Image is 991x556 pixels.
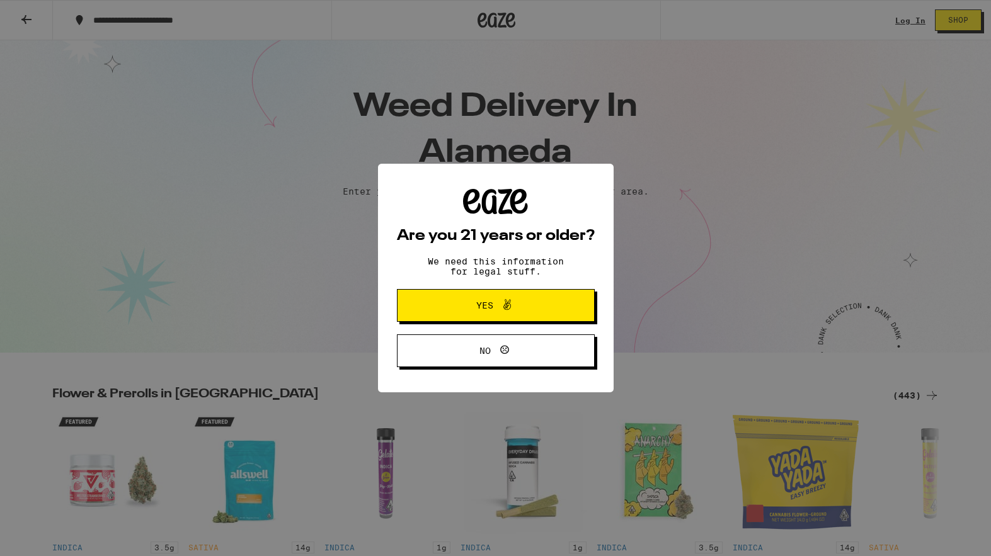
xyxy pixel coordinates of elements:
[476,301,493,310] span: Yes
[397,289,595,322] button: Yes
[417,256,575,276] p: We need this information for legal stuff.
[479,346,491,355] span: No
[397,334,595,367] button: No
[397,229,595,244] h2: Are you 21 years or older?
[8,9,91,19] span: Hi. Need any help?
